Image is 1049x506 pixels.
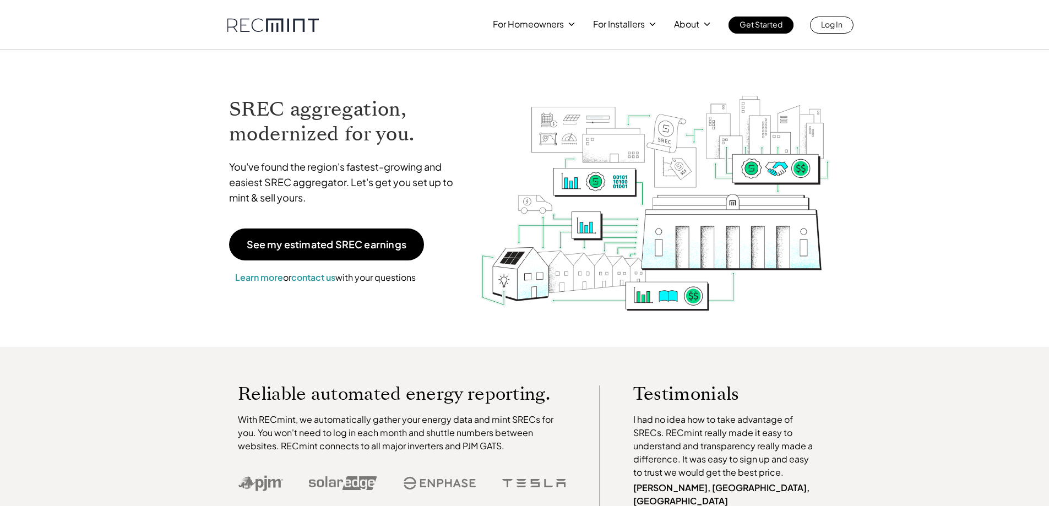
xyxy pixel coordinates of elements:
p: With RECmint, we automatically gather your energy data and mint SRECs for you. You won't need to ... [238,413,566,453]
p: Get Started [740,17,782,32]
p: or with your questions [229,270,422,285]
p: Log In [821,17,843,32]
p: For Installers [593,17,645,32]
p: See my estimated SREC earnings [247,240,406,249]
a: Get Started [729,17,793,34]
a: Log In [810,17,854,34]
p: I had no idea how to take advantage of SRECs. RECmint really made it easy to understand and trans... [633,413,818,479]
a: contact us [291,271,335,283]
a: See my estimated SREC earnings [229,228,424,260]
p: About [674,17,699,32]
a: Learn more [235,271,283,283]
p: You've found the region's fastest-growing and easiest SREC aggregator. Let's get you set up to mi... [229,159,464,205]
h1: SREC aggregation, modernized for you. [229,97,464,146]
img: RECmint value cycle [480,67,831,314]
p: Testimonials [633,385,797,402]
p: For Homeowners [493,17,564,32]
p: Reliable automated energy reporting. [238,385,566,402]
